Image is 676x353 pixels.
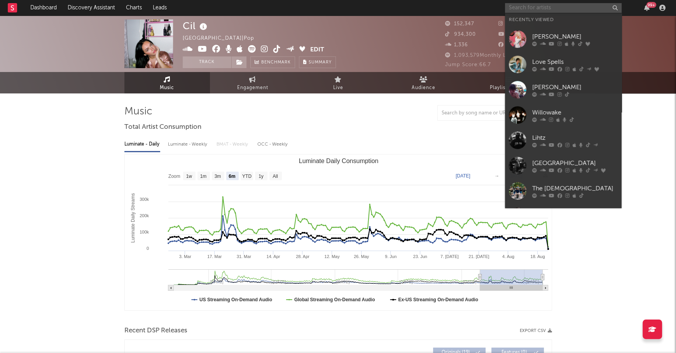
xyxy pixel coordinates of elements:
div: The [DEMOGRAPHIC_DATA] [532,184,618,193]
div: Recently Viewed [509,15,618,25]
text: 200k [140,213,149,218]
a: [GEOGRAPHIC_DATA] [505,153,622,178]
text: 17. Mar [207,254,222,259]
button: Export CSV [520,328,552,333]
text: 3. Mar [179,254,191,259]
span: Engagement [237,83,268,93]
button: Track [183,56,231,68]
div: 99 + [646,2,656,8]
text: 1y [259,174,264,179]
div: Love Spells [532,57,618,67]
input: Search for artists [505,3,622,13]
div: [GEOGRAPHIC_DATA] | Pop [183,34,263,43]
text: 9. Jun [385,254,397,259]
text: 0 [146,246,148,251]
button: 99+ [644,5,650,11]
text: 14. Apr [266,254,280,259]
div: Cil [183,19,209,32]
span: 1,093,579 Monthly Listeners [445,53,527,58]
a: Music [124,72,210,93]
text: 6m [229,174,235,179]
text: Ex-US Streaming On-Demand Audio [398,297,478,302]
text: Zoom [168,174,180,179]
a: [PERSON_NAME] [505,204,622,229]
text: 28. Apr [296,254,309,259]
div: [GEOGRAPHIC_DATA] [532,158,618,168]
text: 100k [140,230,149,234]
svg: Luminate Daily Consumption [125,155,552,310]
a: The [DEMOGRAPHIC_DATA] [505,178,622,204]
div: Lihtz [532,133,618,142]
div: [PERSON_NAME] [532,32,618,41]
text: Luminate Daily Streams [130,193,135,242]
text: 23. Jun [413,254,427,259]
span: Jump Score: 66.7 [445,62,491,67]
div: Luminate - Weekly [168,138,209,151]
text: Global Streaming On-Demand Audio [294,297,375,302]
text: 26. May [354,254,369,259]
div: [PERSON_NAME] [532,83,618,92]
text: 300k [140,197,149,202]
a: Playlists/Charts [466,72,552,93]
text: YTD [242,174,251,179]
a: Lihtz [505,128,622,153]
text: US Streaming On-Demand Audio [199,297,272,302]
text: 18. Aug [530,254,545,259]
span: 51,300 [498,32,525,37]
a: Engagement [210,72,295,93]
a: Audience [381,72,466,93]
span: 201,339 [498,21,528,26]
span: Playlists/Charts [490,83,528,93]
a: [PERSON_NAME] [505,77,622,102]
a: Live [295,72,381,93]
text: → [494,173,499,179]
span: 934,300 [445,32,476,37]
div: Willowake [532,108,618,117]
span: Music [160,83,174,93]
text: 3m [214,174,221,179]
text: All [272,174,278,179]
span: 152,347 [445,21,474,26]
div: Luminate - Daily [124,138,160,151]
div: OCC - Weekly [257,138,288,151]
span: 11,000 [498,42,525,47]
text: 1m [200,174,206,179]
text: 21. [DATE] [468,254,489,259]
text: 31. Mar [236,254,251,259]
text: Luminate Daily Consumption [299,158,378,164]
text: [DATE] [456,173,470,179]
span: 1,336 [445,42,468,47]
span: Recent DSP Releases [124,326,187,335]
span: Audience [412,83,435,93]
a: Benchmark [250,56,295,68]
span: Live [333,83,343,93]
text: 12. May [324,254,340,259]
a: Willowake [505,102,622,128]
button: Edit [310,45,324,55]
text: 7. [DATE] [440,254,458,259]
span: Benchmark [261,58,291,67]
input: Search by song name or URL [438,110,520,116]
button: Summary [299,56,336,68]
a: Love Spells [505,52,622,77]
span: Total Artist Consumption [124,123,201,132]
span: Summary [309,60,332,65]
text: 4. Aug [502,254,514,259]
a: [PERSON_NAME] [505,26,622,52]
text: 1w [186,174,192,179]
